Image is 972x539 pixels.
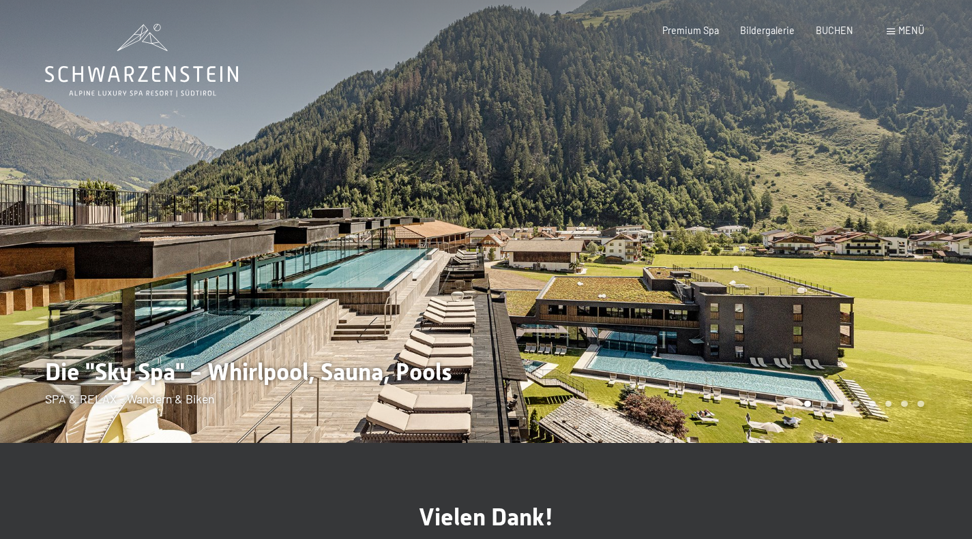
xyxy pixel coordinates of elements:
div: Carousel Page 6 [885,401,892,407]
a: Premium Spa [662,25,719,36]
div: Carousel Page 4 [853,401,859,407]
div: Carousel Page 5 [869,401,876,407]
div: Carousel Page 1 (Current Slide) [804,401,811,407]
a: BUCHEN [816,25,853,36]
a: Bildergalerie [740,25,795,36]
span: Menü [898,25,924,36]
span: Vielen Dank! [419,503,554,531]
div: Carousel Page 2 [821,401,827,407]
div: Carousel Pagination [799,401,924,407]
div: Carousel Page 8 [917,401,924,407]
div: Carousel Page 7 [901,401,908,407]
div: Carousel Page 3 [837,401,844,407]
